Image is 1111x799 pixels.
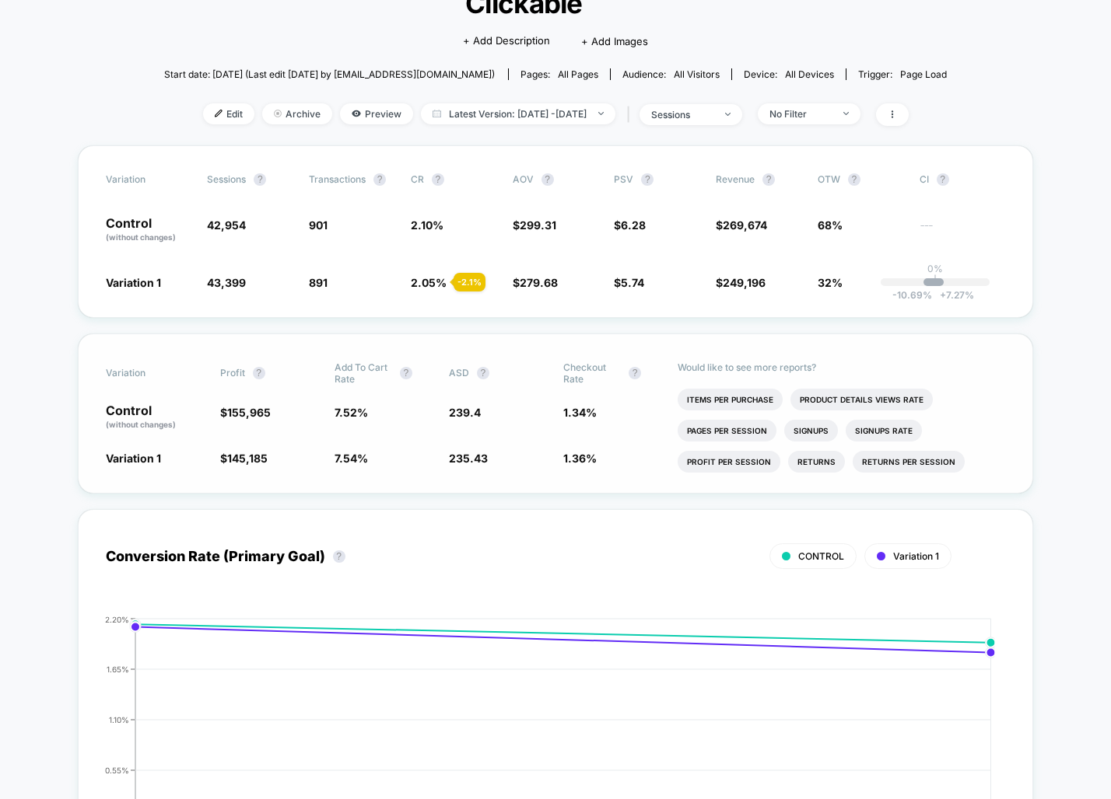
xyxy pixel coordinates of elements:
[207,173,246,185] span: Sessions
[614,173,633,185] span: PSV
[220,406,271,419] span: $
[621,218,646,232] span: 6.28
[106,452,161,465] span: Variation 1
[843,112,849,115] img: end
[818,218,843,232] span: 68%
[725,113,731,116] img: end
[106,217,192,243] p: Control
[900,68,947,80] span: Page Load
[449,452,488,465] span: 235.43
[563,452,597,465] span: 1.36 %
[623,103,640,126] span: |
[411,218,443,232] span: 2.10 %
[678,389,783,410] li: Items Per Purchase
[581,35,648,47] span: + Add Images
[274,110,282,117] img: end
[563,361,621,385] span: Checkout Rate
[333,550,345,563] button: ?
[220,452,268,465] span: $
[937,173,949,186] button: ?
[463,33,550,49] span: + Add Description
[207,218,246,232] span: 42,954
[309,276,328,289] span: 891
[762,173,775,186] button: ?
[846,420,922,441] li: Signups Rate
[920,173,1005,186] span: CI
[731,68,846,80] span: Device:
[432,173,444,186] button: ?
[788,451,845,473] li: Returns
[421,103,615,124] span: Latest Version: [DATE] - [DATE]
[309,173,366,185] span: Transactions
[629,367,641,379] button: ?
[254,173,266,186] button: ?
[340,103,413,124] span: Preview
[716,276,766,289] span: $
[678,451,780,473] li: Profit Per Session
[785,68,834,80] span: all devices
[598,112,604,115] img: end
[309,218,328,232] span: 901
[651,109,713,120] div: sessions
[790,389,933,410] li: Product Details Views Rate
[227,406,271,419] span: 155,965
[520,276,558,289] span: 279.68
[433,110,441,117] img: calendar
[477,367,489,379] button: ?
[215,110,223,117] img: edit
[105,765,129,774] tspan: 0.55%
[220,367,245,379] span: Profit
[106,420,176,429] span: (without changes)
[723,218,767,232] span: 269,674
[513,218,556,232] span: $
[848,173,860,186] button: ?
[520,218,556,232] span: 299.31
[818,173,903,186] span: OTW
[892,289,932,301] span: -10.69 %
[784,420,838,441] li: Signups
[335,406,368,419] span: 7.52 %
[335,452,368,465] span: 7.54 %
[614,276,644,289] span: $
[373,173,386,186] button: ?
[621,276,644,289] span: 5.74
[164,68,495,80] span: Start date: [DATE] (Last edit [DATE] by [EMAIL_ADDRESS][DOMAIN_NAME])
[454,273,485,291] div: - 2.1 %
[106,276,161,289] span: Variation 1
[107,664,129,673] tspan: 1.65%
[927,263,943,274] p: 0%
[106,361,191,385] span: Variation
[641,173,654,186] button: ?
[563,406,597,419] span: 1.34 %
[798,550,844,562] span: CONTROL
[622,68,720,80] div: Audience:
[262,103,332,124] span: Archive
[614,218,646,232] span: $
[920,221,1006,243] span: ---
[932,289,974,301] span: 7.27 %
[940,289,946,301] span: +
[227,452,268,465] span: 145,185
[769,108,832,120] div: No Filter
[109,714,129,724] tspan: 1.10%
[558,68,598,80] span: all pages
[411,173,424,185] span: CR
[335,361,392,385] span: Add To Cart Rate
[106,173,191,186] span: Variation
[105,614,129,623] tspan: 2.20%
[411,276,447,289] span: 2.05 %
[674,68,720,80] span: All Visitors
[723,276,766,289] span: 249,196
[541,173,554,186] button: ?
[449,406,481,419] span: 239.4
[106,232,176,242] span: (without changes)
[853,451,965,473] li: Returns Per Session
[893,550,939,562] span: Variation 1
[716,218,767,232] span: $
[253,367,265,379] button: ?
[934,274,937,286] p: |
[716,173,755,185] span: Revenue
[106,404,205,431] p: Control
[400,367,412,379] button: ?
[513,173,534,185] span: AOV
